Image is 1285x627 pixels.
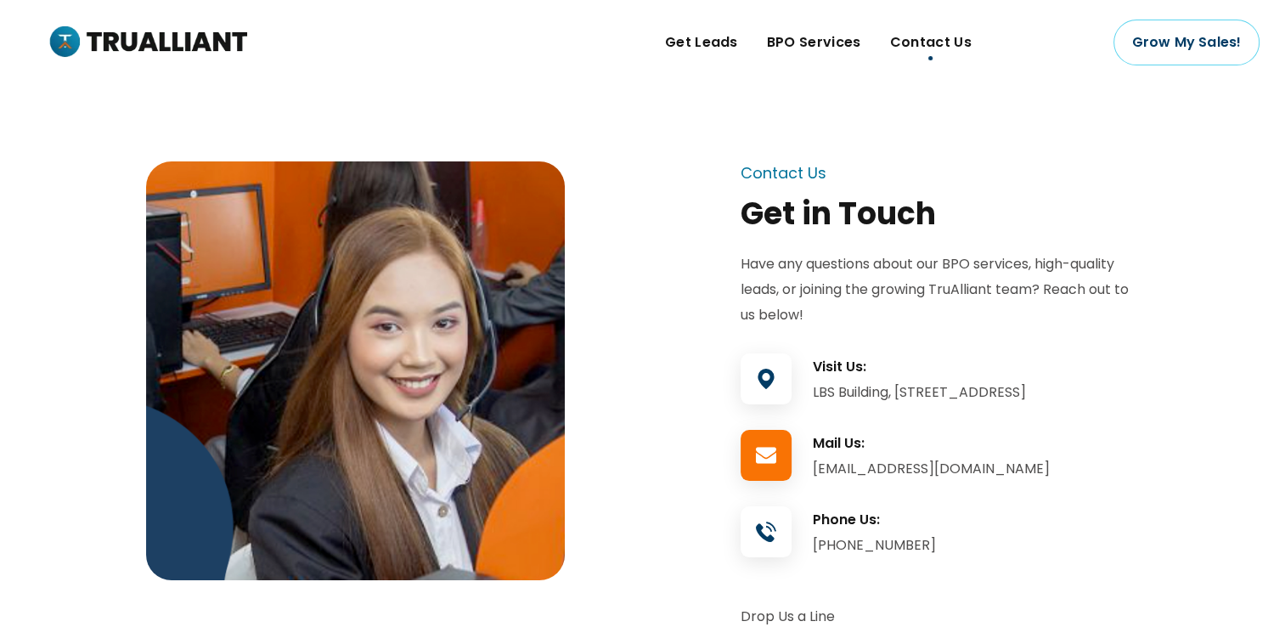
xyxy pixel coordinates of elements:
div: [PHONE_NUMBER] [813,533,1140,558]
div: LBS Building, [STREET_ADDRESS] [813,380,1140,405]
h3: Phone Us: [813,511,1140,529]
a: Grow My Sales! [1113,20,1260,65]
p: Have any questions about our BPO services, high-quality leads, or joining the growing TruAlliant ... [741,251,1140,328]
span: BPO Services [767,30,861,55]
span: Get Leads [665,30,738,55]
div: Contact Us [741,165,826,182]
img: img-802 [146,161,565,580]
div: Get in Touch [741,194,1140,234]
div: [EMAIL_ADDRESS][DOMAIN_NAME] [813,456,1140,482]
h3: Mail Us: [813,434,1140,453]
span: Contact Us [890,30,972,55]
h3: Visit Us: [813,358,1140,376]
